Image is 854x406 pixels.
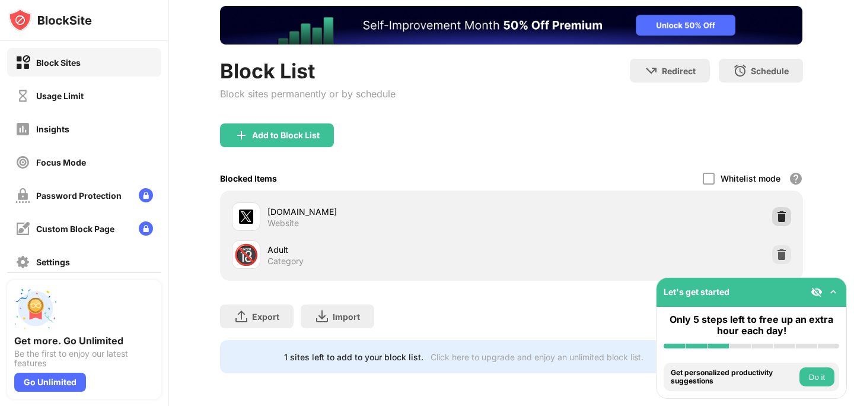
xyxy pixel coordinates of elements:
[36,157,86,167] div: Focus Mode
[827,286,839,298] img: omni-setup-toggle.svg
[252,131,320,140] div: Add to Block List
[284,352,423,362] div: 1 sites left to add to your block list.
[664,287,729,297] div: Let's get started
[36,224,114,234] div: Custom Block Page
[139,221,153,236] img: lock-menu.svg
[14,287,57,330] img: push-unlimited.svg
[811,286,823,298] img: eye-not-visible.svg
[664,314,839,337] div: Only 5 steps left to free up an extra hour each day!
[267,205,511,218] div: [DOMAIN_NAME]
[15,122,30,137] img: insights-off.svg
[15,88,30,103] img: time-usage-off.svg
[36,91,84,101] div: Usage Limit
[267,243,511,256] div: Adult
[662,66,696,76] div: Redirect
[15,155,30,170] img: focus-off.svg
[14,349,154,368] div: Be the first to enjoy our latest features
[220,173,277,183] div: Blocked Items
[14,335,154,347] div: Get more. Go Unlimited
[14,373,86,392] div: Go Unlimited
[15,188,30,203] img: password-protection-off.svg
[267,256,304,267] div: Category
[220,6,802,45] iframe: Banner
[36,58,81,68] div: Block Sites
[267,218,299,229] div: Website
[333,312,360,322] div: Import
[252,312,279,322] div: Export
[36,257,70,267] div: Settings
[239,210,253,224] img: favicons
[15,221,30,236] img: customize-block-page-off.svg
[751,66,789,76] div: Schedule
[15,255,30,269] img: settings-off.svg
[721,173,780,183] div: Whitelist mode
[220,88,396,100] div: Block sites permanently or by schedule
[8,8,92,32] img: logo-blocksite.svg
[799,367,834,386] button: Do it
[220,59,396,83] div: Block List
[671,369,796,386] div: Get personalized productivity suggestions
[36,191,122,201] div: Password Protection
[15,55,30,70] img: block-on.svg
[234,243,259,267] div: 🔞
[139,188,153,202] img: lock-menu.svg
[36,124,69,134] div: Insights
[431,352,643,362] div: Click here to upgrade and enjoy an unlimited block list.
